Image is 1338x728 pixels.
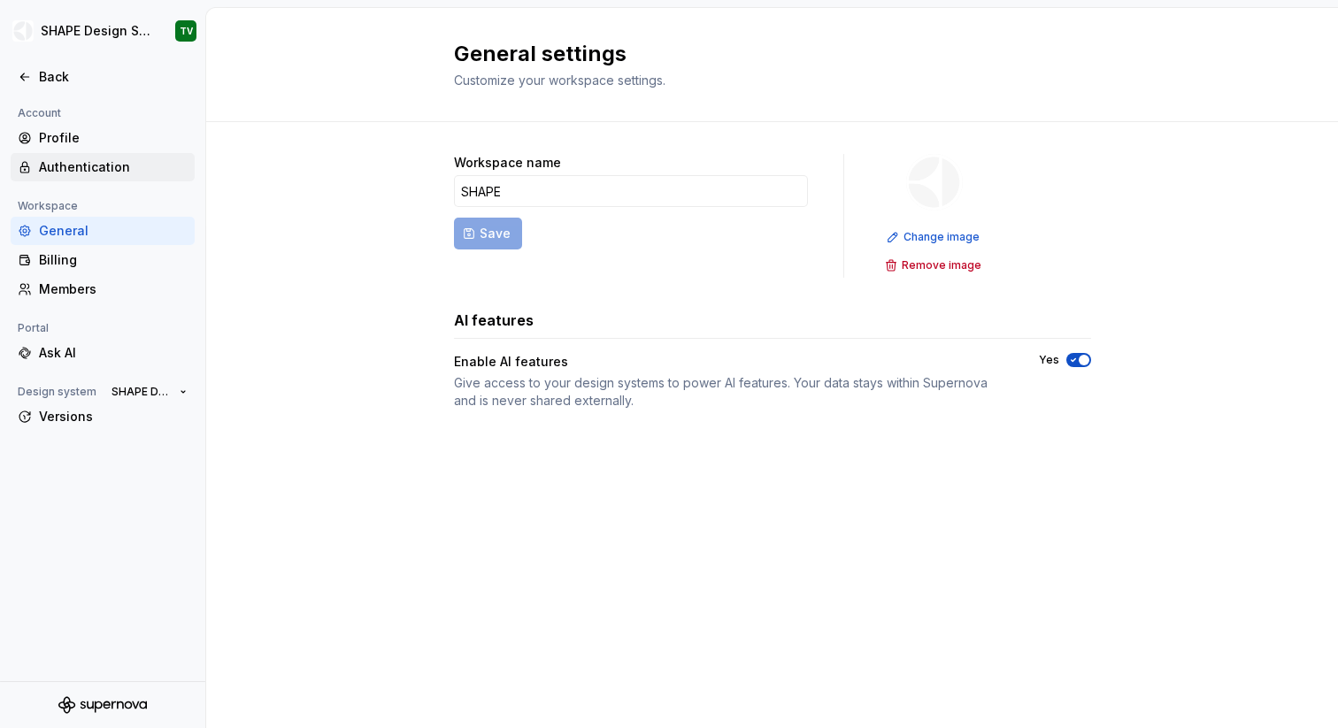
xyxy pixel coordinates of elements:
a: Ask AI [11,339,195,367]
button: Change image [881,225,988,249]
a: Authentication [11,153,195,181]
button: SHAPE Design SystemTV [4,11,202,50]
span: Customize your workspace settings. [454,73,665,88]
img: 1131f18f-9b94-42a4-847a-eabb54481545.png [12,20,34,42]
div: Versions [39,408,188,425]
svg: Supernova Logo [58,696,147,714]
a: Versions [11,402,195,431]
h2: General settings [454,40,1070,68]
a: Members [11,275,195,303]
div: Ask AI [39,344,188,362]
div: Workspace [11,195,85,217]
div: General [39,222,188,240]
a: Billing [11,246,195,274]
a: Profile [11,124,195,152]
img: 1131f18f-9b94-42a4-847a-eabb54481545.png [906,154,963,211]
div: Members [39,280,188,298]
h3: AI features [454,310,534,331]
a: Back [11,63,195,91]
span: Remove image [902,258,981,272]
button: Remove image [880,253,989,278]
div: Back [39,68,188,86]
div: Billing [39,251,188,269]
span: SHAPE Design System [111,385,173,399]
span: Change image [904,230,980,244]
div: Design system [11,381,104,402]
div: Account [11,103,68,124]
a: General [11,217,195,245]
div: Give access to your design systems to power AI features. Your data stays within Supernova and is ... [454,374,1007,410]
div: Authentication [39,158,188,176]
div: Enable AI features [454,353,1007,371]
label: Yes [1039,353,1059,367]
div: Profile [39,129,188,147]
div: Portal [11,318,56,339]
div: SHAPE Design System [41,22,154,40]
div: TV [180,24,193,38]
label: Workspace name [454,154,561,172]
